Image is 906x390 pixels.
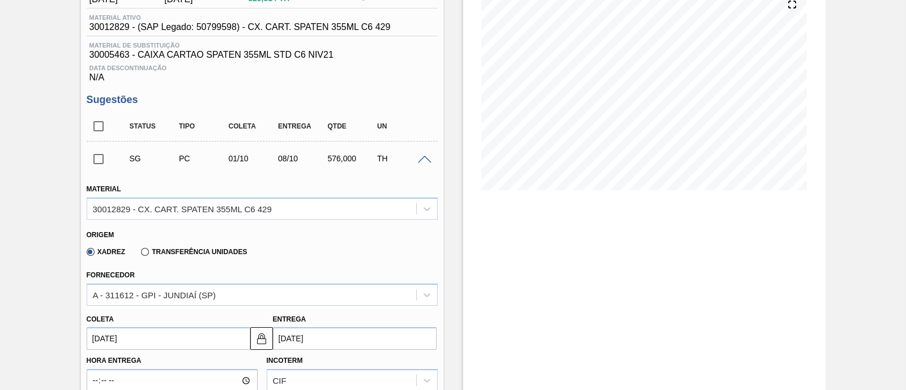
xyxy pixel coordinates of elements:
[127,154,181,163] div: Sugestão Criada
[87,60,438,83] div: N/A
[273,315,306,323] label: Entrega
[176,122,230,130] div: Tipo
[374,154,429,163] div: TH
[255,332,268,345] img: locked
[89,42,435,49] span: Material de Substituição
[141,248,247,256] label: Transferência Unidades
[127,122,181,130] div: Status
[87,248,126,256] label: Xadrez
[93,204,272,213] div: 30012829 - CX. CART. SPATEN 355ML C6 429
[226,154,280,163] div: 01/10/2025
[273,376,287,385] div: CIF
[89,65,435,71] span: Data Descontinuação
[93,290,216,299] div: A - 311612 - GPI - JUNDIAÍ (SP)
[89,14,391,21] span: Material ativo
[87,353,258,369] label: Hora Entrega
[87,231,114,239] label: Origem
[176,154,230,163] div: Pedido de Compra
[89,22,391,32] span: 30012829 - (SAP Legado: 50799598) - CX. CART. SPATEN 355ML C6 429
[87,185,121,193] label: Material
[87,315,114,323] label: Coleta
[87,327,250,350] input: dd/mm/yyyy
[325,122,379,130] div: Qtde
[374,122,429,130] div: UN
[89,50,435,60] span: 30005463 - CAIXA CARTAO SPATEN 355ML STD C6 NIV21
[87,271,135,279] label: Fornecedor
[275,122,330,130] div: Entrega
[250,327,273,350] button: locked
[226,122,280,130] div: Coleta
[273,327,437,350] input: dd/mm/yyyy
[267,357,303,365] label: Incoterm
[87,94,438,106] h3: Sugestões
[325,154,379,163] div: 576,000
[275,154,330,163] div: 08/10/2025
